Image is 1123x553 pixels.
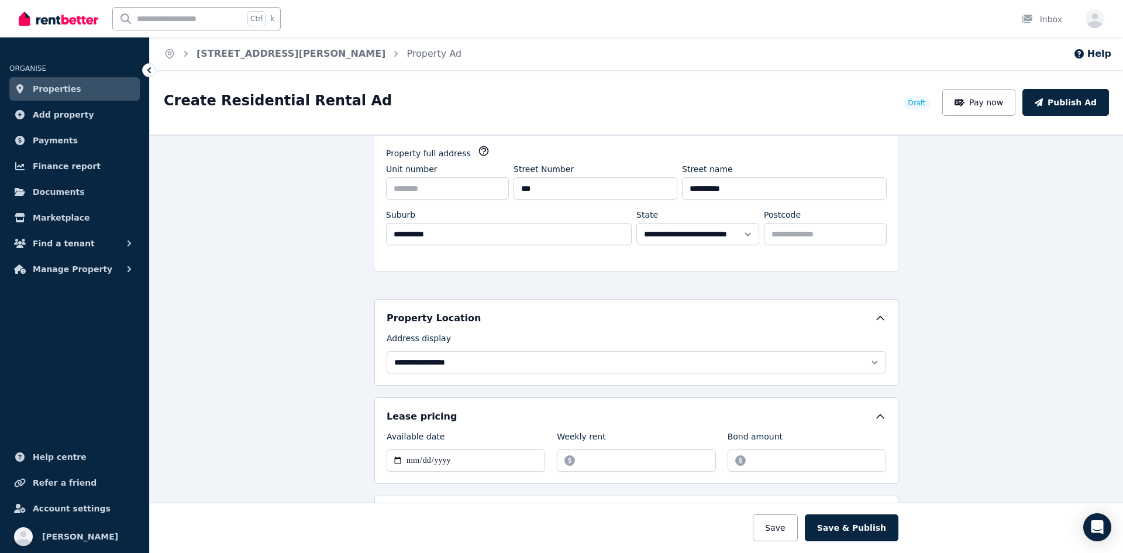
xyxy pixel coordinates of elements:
a: Payments [9,129,140,152]
label: Property full address [386,147,471,159]
label: Postcode [764,209,801,221]
img: RentBetter [19,10,98,28]
span: ORGANISE [9,64,46,73]
a: Marketplace [9,206,140,229]
a: Help centre [9,445,140,469]
span: Manage Property [33,262,112,276]
a: Refer a friend [9,471,140,494]
button: Find a tenant [9,232,140,255]
h5: Lease pricing [387,410,457,424]
button: Help [1073,47,1111,61]
span: Finance report [33,159,101,173]
button: Manage Property [9,257,140,281]
nav: Breadcrumb [150,37,476,70]
label: Bond amount [728,431,783,447]
label: Street Number [514,163,574,175]
a: Add property [9,103,140,126]
h5: Property Location [387,311,481,325]
span: Find a tenant [33,236,95,250]
h1: Create Residential Rental Ad [164,91,392,110]
div: Inbox [1021,13,1062,25]
span: Payments [33,133,78,147]
label: Available date [387,431,445,447]
span: k [270,14,274,23]
button: Publish Ad [1022,89,1109,116]
span: Account settings [33,502,111,516]
span: Ctrl [247,11,266,26]
label: Suburb [386,209,415,221]
span: Refer a friend [33,476,97,490]
button: Save & Publish [805,514,898,541]
span: Marketplace [33,211,89,225]
label: Unit number [386,163,438,175]
a: [STREET_ADDRESS][PERSON_NAME] [197,48,385,59]
a: Documents [9,180,140,204]
label: Address display [387,332,451,349]
a: Property Ad [407,48,461,59]
span: [PERSON_NAME] [42,530,118,544]
label: Weekly rent [557,431,605,447]
a: Account settings [9,497,140,520]
div: Open Intercom Messenger [1083,513,1111,541]
button: Pay now [942,89,1016,116]
span: Add property [33,108,94,122]
label: State [636,209,658,221]
a: Finance report [9,154,140,178]
span: Properties [33,82,81,96]
button: Save [753,514,797,541]
label: Street name [682,163,733,175]
span: Help centre [33,450,87,464]
a: Properties [9,77,140,101]
span: Draft [908,98,925,108]
span: Documents [33,185,85,199]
